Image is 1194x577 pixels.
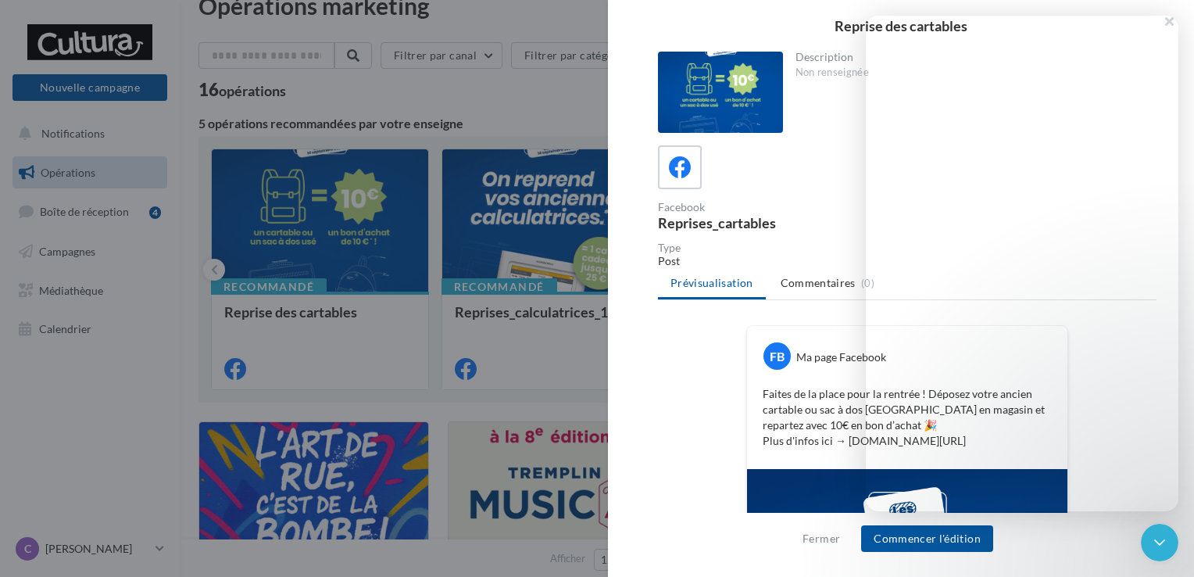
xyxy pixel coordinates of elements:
[796,349,886,365] div: Ma page Facebook
[763,386,1052,449] p: Faites de la place pour la rentrée ! Déposez votre ancien cartable ou sac à dos [GEOGRAPHIC_DATA]...
[795,66,1145,80] div: Non renseignée
[1141,524,1178,561] iframe: Intercom live chat
[796,529,846,548] button: Fermer
[658,216,901,230] div: Reprises_cartables
[861,525,993,552] button: Commencer l'édition
[658,253,1156,269] div: Post
[795,52,1145,63] div: Description
[866,16,1178,511] iframe: Intercom live chat
[861,277,874,289] span: (0)
[763,342,791,370] div: FB
[781,275,856,291] span: Commentaires
[658,242,1156,253] div: Type
[633,19,1169,33] div: Reprise des cartables
[658,202,901,213] div: Facebook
